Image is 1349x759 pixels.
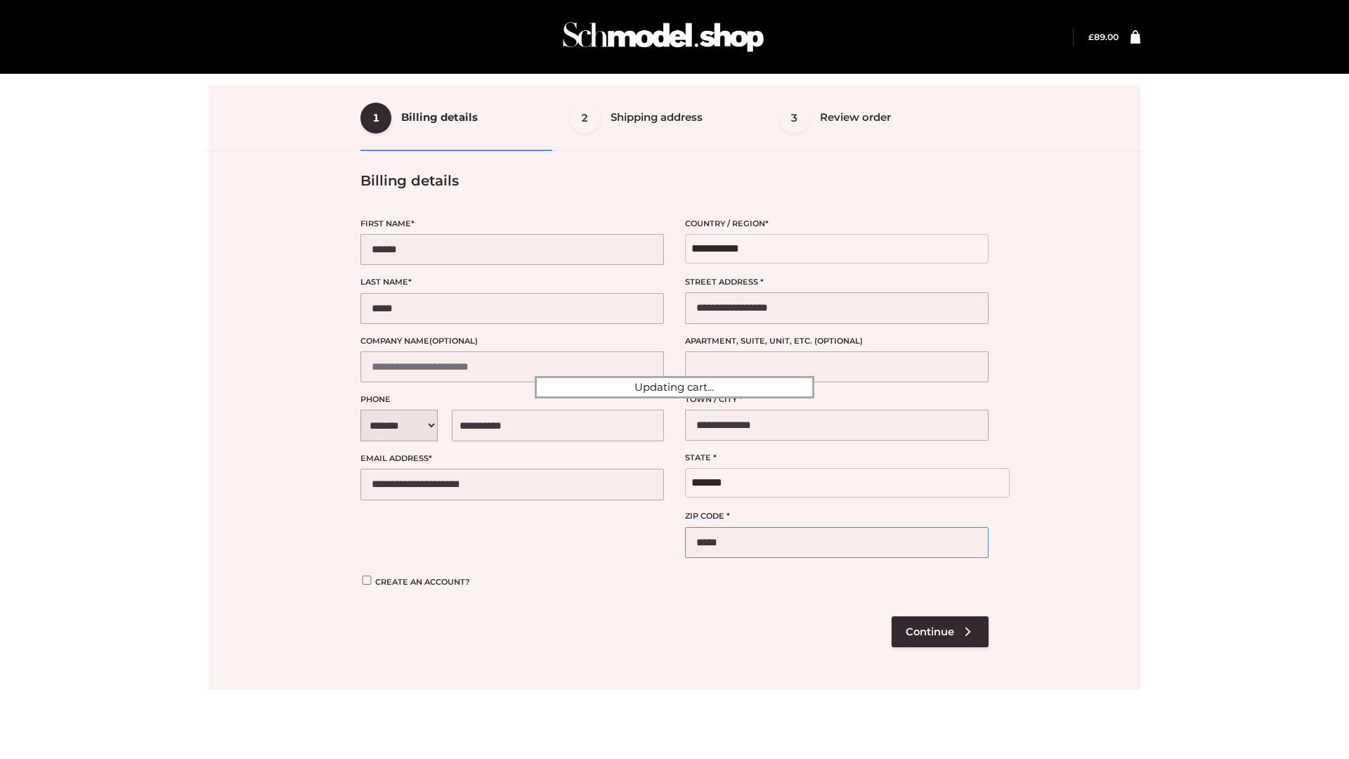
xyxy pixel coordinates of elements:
a: £89.00 [1088,32,1119,42]
span: £ [1088,32,1094,42]
div: Updating cart... [535,376,814,398]
img: Schmodel Admin 964 [558,9,769,65]
bdi: 89.00 [1088,32,1119,42]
